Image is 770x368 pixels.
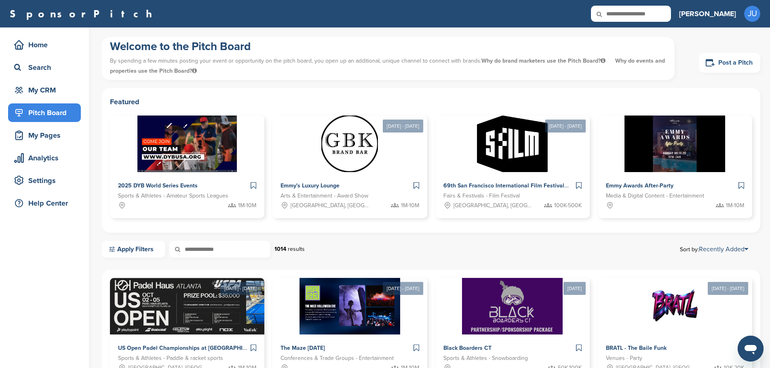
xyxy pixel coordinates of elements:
[12,196,81,210] div: Help Center
[110,54,667,78] p: By spending a few minutes posting your event or opportunity on the pitch board, you open up an ad...
[383,282,423,295] div: [DATE] - [DATE]
[220,282,261,295] div: [DATE] - [DATE]
[118,182,198,189] span: 2025 DYB World Series Events
[443,191,520,200] span: Fairs & Festivals - Film Festival
[281,182,340,189] span: Emmy's Luxury Lounge
[699,53,760,73] a: Post a Pitch
[647,278,703,334] img: Sponsorpitch &
[8,171,81,190] a: Settings
[272,103,427,218] a: [DATE] - [DATE] Sponsorpitch & Emmy's Luxury Lounge Arts & Entertainment - Award Show [GEOGRAPHIC...
[8,58,81,77] a: Search
[110,39,667,54] h1: Welcome to the Pitch Board
[679,5,736,23] a: [PERSON_NAME]
[726,201,744,210] span: 1M-10M
[12,83,81,97] div: My CRM
[598,116,752,218] a: Sponsorpitch & Emmy Awards After-Party Media & Digital Content - Entertainment 1M-10M
[12,151,81,165] div: Analytics
[12,105,81,120] div: Pitch Board
[291,201,370,210] span: [GEOGRAPHIC_DATA], [GEOGRAPHIC_DATA]
[281,191,368,200] span: Arts & Entertainment - Award Show
[738,336,764,362] iframe: Button to launch messaging window
[12,173,81,188] div: Settings
[606,354,642,363] span: Venues - Party
[12,60,81,75] div: Search
[606,345,667,351] span: BRATL - The Baile Funk
[383,120,423,132] div: [DATE] - [DATE]
[8,194,81,212] a: Help Center
[443,354,528,363] span: Sports & Athletes - Snowboarding
[708,282,748,295] div: [DATE] - [DATE]
[481,57,607,64] span: Why do brand marketers use the Pitch Board?
[680,246,748,252] span: Sort by:
[288,246,305,252] span: results
[321,116,378,172] img: Sponsorpitch &
[10,8,157,19] a: SponsorPitch
[477,116,548,172] img: Sponsorpitch &
[281,354,394,363] span: Conferences & Trade Groups - Entertainment
[435,103,590,218] a: [DATE] - [DATE] Sponsorpitch & 69th San Francisco International Film Festival Fairs & Festivals -...
[300,278,400,334] img: Sponsorpitch &
[624,116,725,172] img: Sponsorpitch &
[8,81,81,99] a: My CRM
[281,345,325,351] span: The Maze [DATE]
[118,345,266,351] span: US Open Padel Championships at [GEOGRAPHIC_DATA]
[443,182,564,189] span: 69th San Francisco International Film Festival
[102,241,165,258] a: Apply Filters
[454,201,533,210] span: [GEOGRAPHIC_DATA], [GEOGRAPHIC_DATA]
[274,246,286,252] strong: 1014
[699,245,748,253] a: Recently Added
[744,6,760,22] span: JU
[118,354,223,363] span: Sports & Athletes - Paddle & racket sports
[110,96,752,107] h2: Featured
[137,116,237,172] img: Sponsorpitch &
[462,278,563,334] img: Sponsorpitch &
[238,201,256,210] span: 1M-10M
[606,191,704,200] span: Media & Digital Content - Entertainment
[110,116,264,218] a: Sponsorpitch & 2025 DYB World Series Events Sports & Athletes - Amateur Sports Leagues 1M-10M
[12,38,81,52] div: Home
[8,149,81,167] a: Analytics
[8,126,81,145] a: My Pages
[679,8,736,19] h3: [PERSON_NAME]
[554,201,582,210] span: 100K-500K
[606,182,673,189] span: Emmy Awards After-Party
[110,278,322,334] img: Sponsorpitch &
[545,120,586,132] div: [DATE] - [DATE]
[118,191,228,200] span: Sports & Athletes - Amateur Sports Leagues
[12,128,81,143] div: My Pages
[8,36,81,54] a: Home
[8,103,81,122] a: Pitch Board
[401,201,419,210] span: 1M-10M
[443,345,492,351] span: Black Boarders CT
[563,282,586,295] div: [DATE]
